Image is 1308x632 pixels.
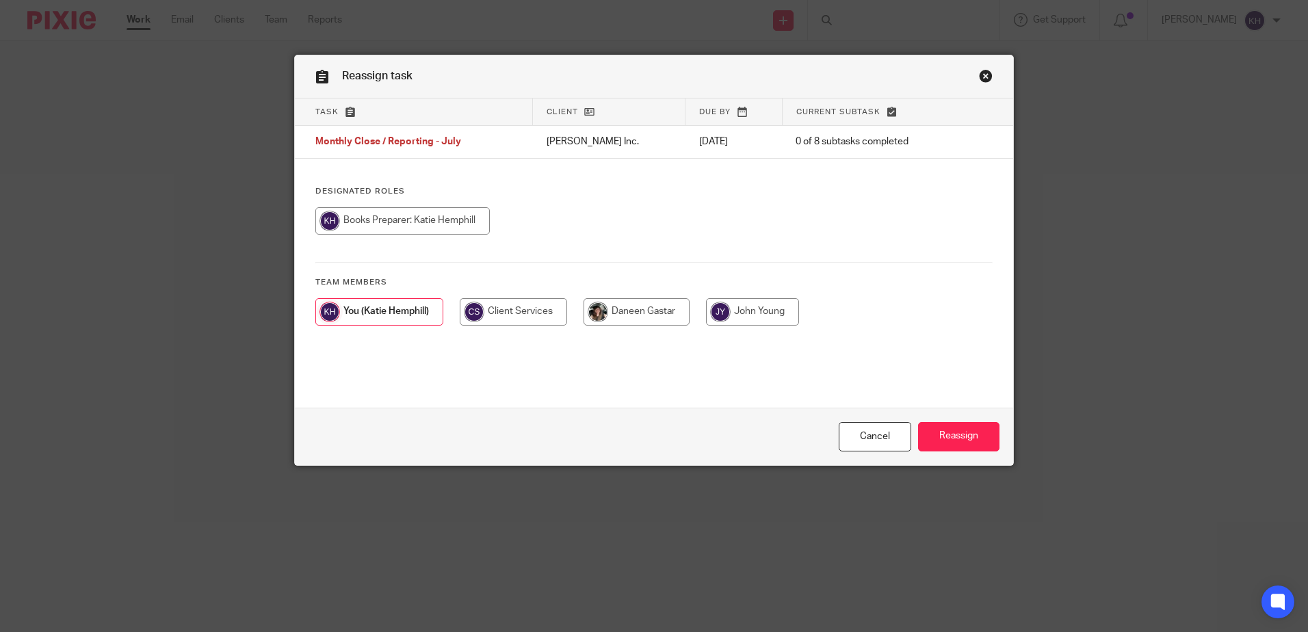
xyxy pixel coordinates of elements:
span: Client [547,108,578,116]
p: [PERSON_NAME] Inc. [547,135,672,148]
p: [DATE] [699,135,768,148]
h4: Designated Roles [315,186,993,197]
a: Close this dialog window [979,69,993,88]
span: Reassign task [342,70,413,81]
span: Task [315,108,339,116]
span: Current subtask [796,108,880,116]
h4: Team members [315,277,993,288]
input: Reassign [918,422,999,451]
span: Due by [699,108,731,116]
span: Monthly Close / Reporting - July [315,137,461,147]
td: 0 of 8 subtasks completed [782,126,960,159]
a: Close this dialog window [839,422,911,451]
